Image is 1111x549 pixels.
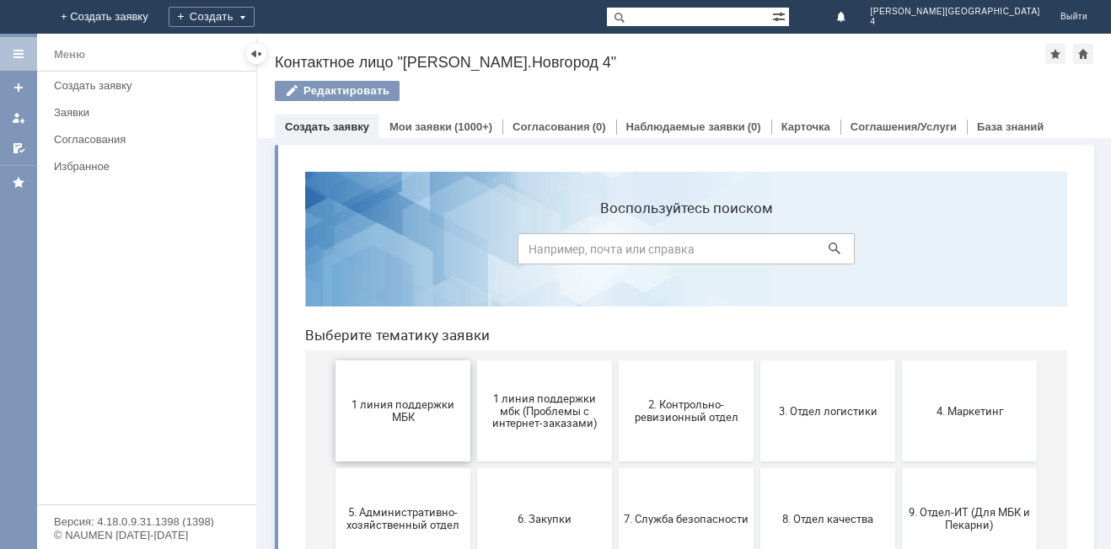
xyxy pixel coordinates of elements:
[5,74,32,101] a: Создать заявку
[54,106,246,119] div: Заявки
[389,120,452,133] a: Мои заявки
[332,240,457,265] span: 2. Контрольно-ревизионный отдел
[593,120,606,133] div: (0)
[1073,44,1093,64] div: Сделать домашней страницей
[47,72,253,99] a: Создать заявку
[626,120,745,133] a: Наблюдаемые заявки
[610,310,745,411] button: 9. Отдел-ИТ (Для МБК и Пекарни)
[454,120,492,133] div: (1000+)
[185,418,320,519] button: Отдел ИТ (1С)
[54,133,246,146] div: Согласования
[469,202,604,303] button: 3. Отдел логистики
[513,120,590,133] a: Согласования
[615,348,740,373] span: 9. Отдел-ИТ (Для МБК и Пекарни)
[781,120,830,133] a: Карточка
[275,54,1045,71] div: Контактное лицо "[PERSON_NAME].Новгород 4"
[871,7,1040,17] span: [PERSON_NAME][GEOGRAPHIC_DATA]
[610,418,745,519] button: Финансовый отдел
[54,45,85,65] div: Меню
[1045,44,1065,64] div: Добавить в избранное
[54,160,228,173] div: Избранное
[13,168,776,185] header: Выберите тематику заявки
[47,126,253,152] a: Согласования
[772,8,789,24] span: Расширенный поиск
[469,310,604,411] button: 8. Отдел качества
[54,516,239,527] div: Версия: 4.18.0.9.31.1398 (1398)
[54,79,246,92] div: Создать заявку
[185,310,320,411] button: 6. Закупки
[285,120,369,133] a: Создать заявку
[871,17,1040,27] span: 4
[226,75,563,106] input: Например, почта или справка
[474,461,598,474] span: Отдел-ИТ (Офис)
[44,202,179,303] button: 1 линия поддержки МБК
[615,461,740,474] span: Финансовый отдел
[610,202,745,303] button: 4. Маркетинг
[226,41,563,58] label: Воспользуйтесь поиском
[615,246,740,259] span: 4. Маркетинг
[191,233,315,271] span: 1 линия поддержки мбк (Проблемы с интернет-заказами)
[49,240,174,265] span: 1 линия поддержки МБК
[474,246,598,259] span: 3. Отдел логистики
[44,310,179,411] button: 5. Административно-хозяйственный отдел
[977,120,1044,133] a: База знаний
[332,354,457,366] span: 7. Служба безопасности
[327,310,462,411] button: 7. Служба безопасности
[327,418,462,519] button: Отдел-ИТ (Битрикс24 и CRM)
[49,348,174,373] span: 5. Административно-хозяйственный отдел
[327,202,462,303] button: 2. Контрольно-ревизионный отдел
[169,7,255,27] div: Создать
[191,354,315,366] span: 6. Закупки
[47,99,253,125] a: Заявки
[185,202,320,303] button: 1 линия поддержки мбк (Проблемы с интернет-заказами)
[474,354,598,366] span: 8. Отдел качества
[748,120,761,133] div: (0)
[851,120,957,133] a: Соглашения/Услуги
[469,418,604,519] button: Отдел-ИТ (Офис)
[5,104,32,131] a: Мои заявки
[5,135,32,162] a: Мои согласования
[44,418,179,519] button: Бухгалтерия (для мбк)
[246,44,266,64] div: Скрыть меню
[191,461,315,474] span: Отдел ИТ (1С)
[332,456,457,481] span: Отдел-ИТ (Битрикс24 и CRM)
[49,461,174,474] span: Бухгалтерия (для мбк)
[54,530,239,541] div: © NAUMEN [DATE]-[DATE]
